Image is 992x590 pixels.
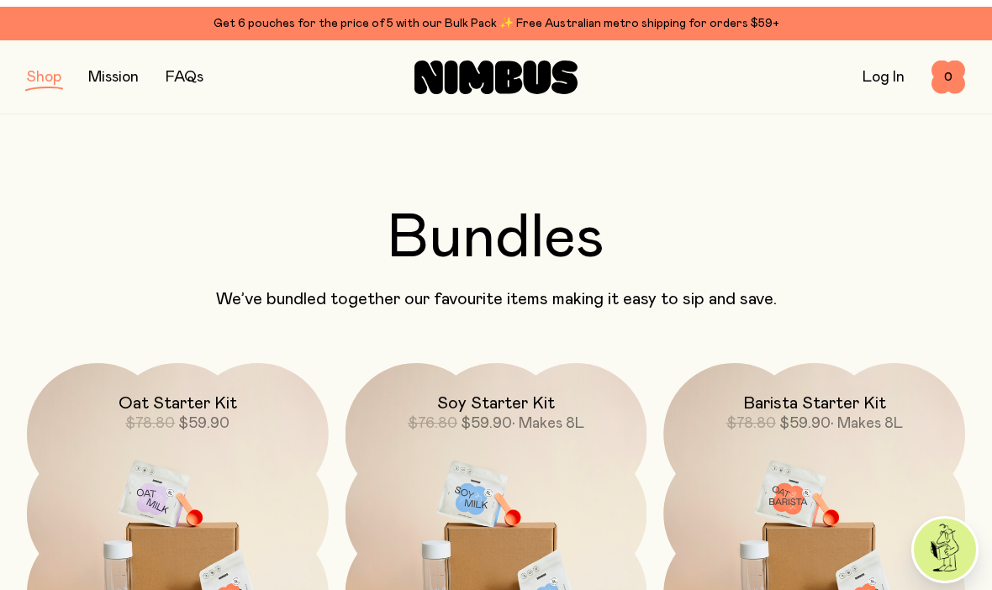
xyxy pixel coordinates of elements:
span: • Makes 8L [831,409,903,424]
h2: Oat Starter Kit [119,387,237,407]
span: $59.90 [461,409,512,424]
span: $78.80 [726,409,776,424]
a: Log In [863,63,905,78]
span: $78.80 [125,409,175,424]
span: $59.90 [779,409,831,424]
div: Get 6 pouches for the price of 5 with our Bulk Pack ✨ Free Australian metro shipping for orders $59+ [27,7,965,27]
a: FAQs [166,63,203,78]
h2: Barista Starter Kit [743,387,886,407]
h2: Bundles [27,202,965,262]
img: agent [914,512,976,574]
a: Mission [88,63,139,78]
h2: Soy Starter Kit [437,387,555,407]
p: We’ve bundled together our favourite items making it easy to sip and save. [27,282,965,303]
span: $76.80 [408,409,457,424]
span: • Makes 8L [512,409,584,424]
span: $59.90 [178,409,230,424]
button: 0 [931,54,965,87]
